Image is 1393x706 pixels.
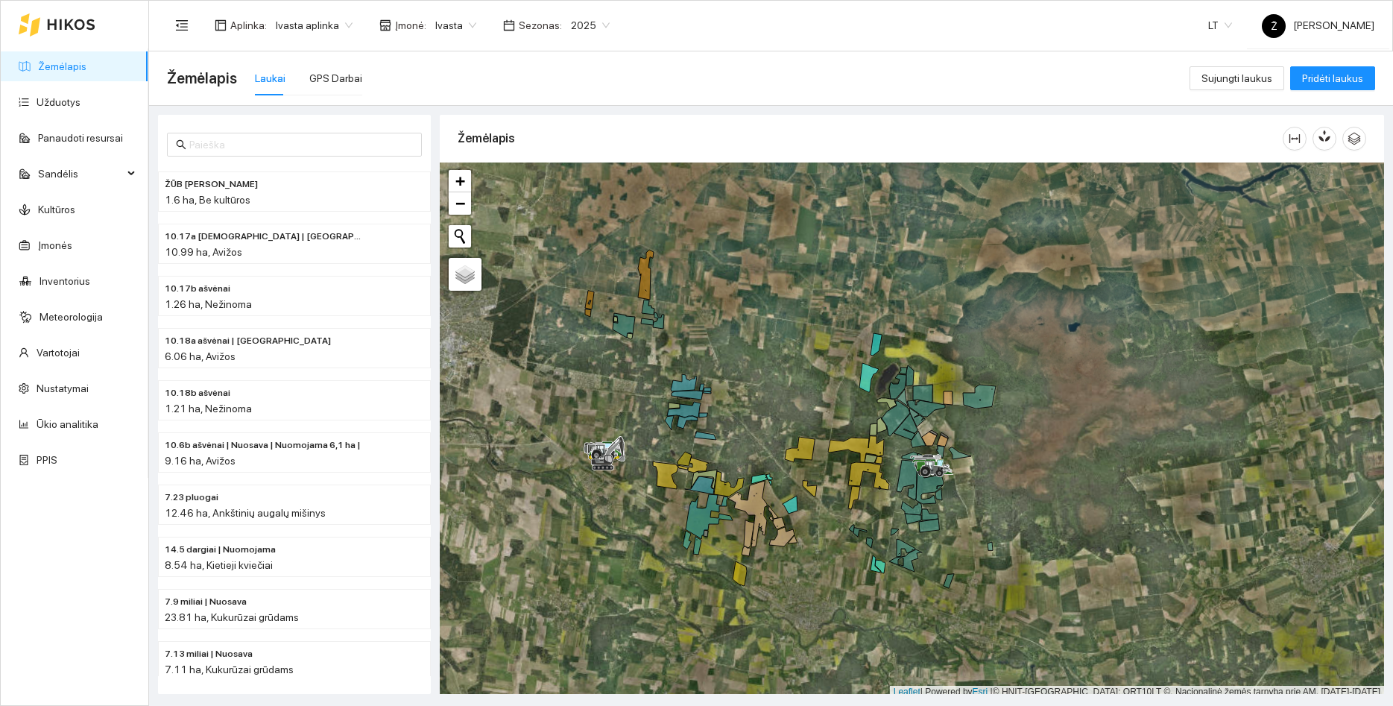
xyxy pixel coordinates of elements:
[38,132,123,144] a: Panaudoti resursai
[449,192,471,215] a: Zoom out
[37,96,80,108] a: Užduotys
[379,19,391,31] span: shop
[1290,72,1375,84] a: Pridėti laukus
[165,491,218,505] span: 7.23 pluogai
[894,687,920,697] a: Leaflet
[165,386,230,400] span: 10.18b ašvėnai
[1262,19,1374,31] span: [PERSON_NAME]
[395,17,426,34] span: Įmonė :
[165,298,252,310] span: 1.26 ha, Nežinoma
[165,334,331,348] span: 10.18a ašvėnai | Nuomojama
[165,647,253,661] span: 7.13 miliai | Nuosava
[991,687,993,697] span: |
[449,170,471,192] a: Zoom in
[38,60,86,72] a: Žemėlapis
[167,66,237,90] span: Žemėlapis
[40,311,103,323] a: Meteorologija
[165,282,230,296] span: 10.17b ašvėnai
[165,543,276,557] span: 14.5 dargiai | Nuomojama
[165,177,258,192] span: ŽŪB IVASTA BAZĖ
[37,454,57,466] a: PPIS
[167,10,197,40] button: menu-fold
[165,664,294,675] span: 7.11 ha, Kukurūzai grūdams
[455,194,465,212] span: −
[1283,127,1307,151] button: column-width
[176,139,186,150] span: search
[165,230,364,244] span: 10.17a ašvėnai | Nuomojama
[1271,14,1277,38] span: Ž
[165,350,236,362] span: 6.06 ha, Avižos
[435,14,476,37] span: Ivasta
[890,686,1384,699] div: | Powered by © HNIT-[GEOGRAPHIC_DATA]; ORT10LT ©, Nacionalinė žemės tarnyba prie AM, [DATE]-[DATE]
[255,70,285,86] div: Laukai
[973,687,988,697] a: Esri
[309,70,362,86] div: GPS Darbai
[519,17,562,34] span: Sezonas :
[1283,133,1306,145] span: column-width
[165,438,361,453] span: 10.6b ašvėnai | Nuosava | Nuomojama 6,1 ha |
[38,204,75,215] a: Kultūros
[449,258,481,291] a: Layers
[449,225,471,248] button: Initiate a new search
[40,275,90,287] a: Inventorius
[165,595,247,609] span: 7.9 miliai | Nuosava
[37,347,80,359] a: Vartotojai
[503,19,515,31] span: calendar
[165,507,326,519] span: 12.46 ha, Ankštinių augalų mišinys
[1290,66,1375,90] button: Pridėti laukus
[37,418,98,430] a: Ūkio analitika
[1302,70,1363,86] span: Pridėti laukus
[215,19,227,31] span: layout
[175,19,189,32] span: menu-fold
[1190,66,1284,90] button: Sujungti laukus
[165,611,299,623] span: 23.81 ha, Kukurūzai grūdams
[230,17,267,34] span: Aplinka :
[165,559,273,571] span: 8.54 ha, Kietieji kviečiai
[1201,70,1272,86] span: Sujungti laukus
[1190,72,1284,84] a: Sujungti laukus
[276,14,353,37] span: Ivasta aplinka
[1208,14,1232,37] span: LT
[189,136,413,153] input: Paieška
[38,239,72,251] a: Įmonės
[165,455,236,467] span: 9.16 ha, Avižos
[38,159,123,189] span: Sandėlis
[37,382,89,394] a: Nustatymai
[165,403,252,415] span: 1.21 ha, Nežinoma
[165,194,250,206] span: 1.6 ha, Be kultūros
[455,171,465,190] span: +
[165,246,242,258] span: 10.99 ha, Avižos
[458,117,1283,160] div: Žemėlapis
[571,14,610,37] span: 2025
